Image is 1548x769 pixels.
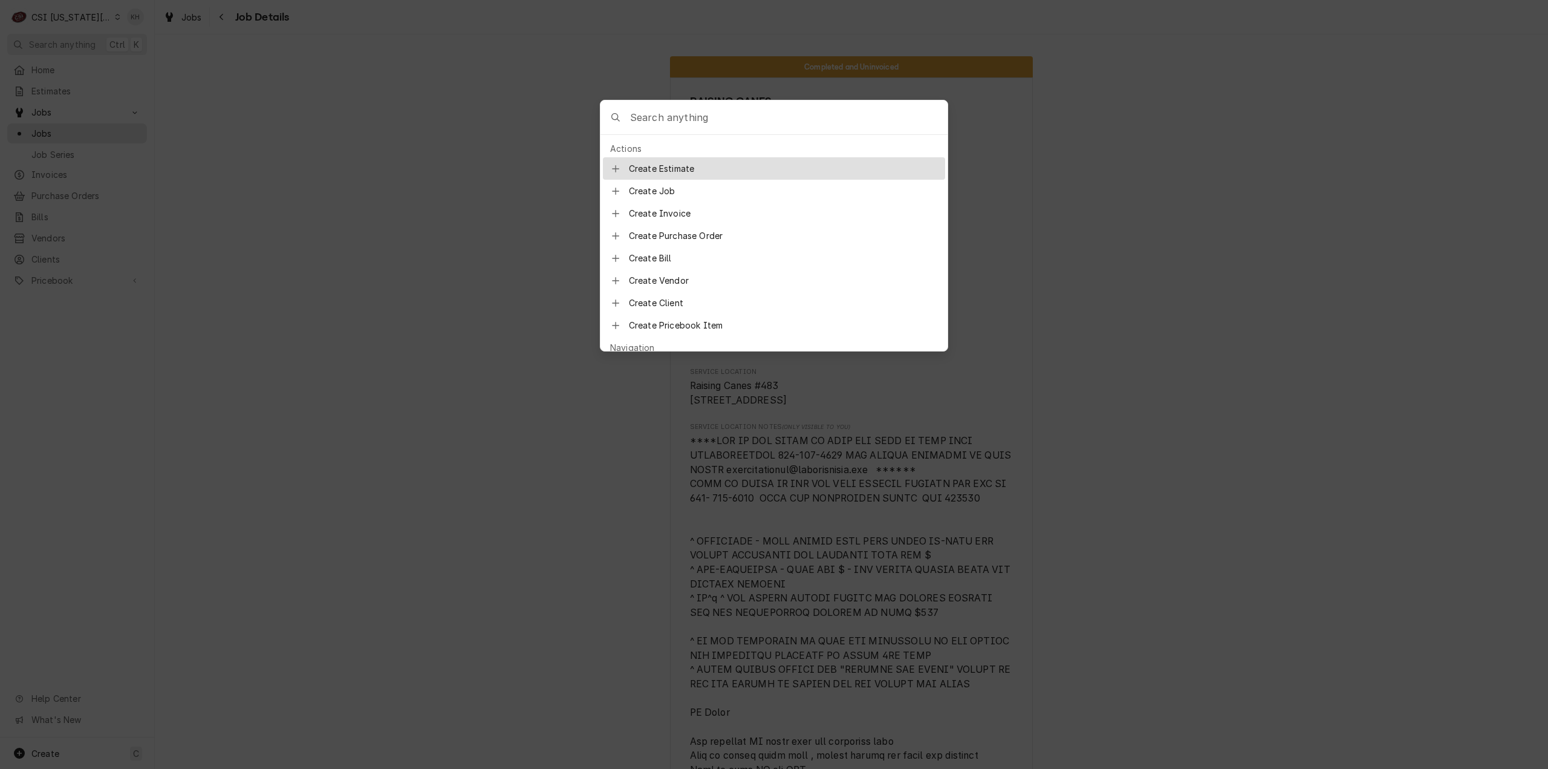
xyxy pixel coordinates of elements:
div: Actions [603,140,945,157]
div: Global Command Menu [600,100,948,352]
span: Create Estimate [629,162,938,175]
span: Create Pricebook Item [629,319,938,332]
span: Create Client [629,296,938,309]
div: Suggestions [603,140,945,535]
span: Create Bill [629,252,938,264]
div: Navigation [603,339,945,356]
span: Create Job [629,185,938,197]
span: Create Purchase Order [629,229,938,242]
span: Create Vendor [629,274,938,287]
span: Create Invoice [629,207,938,220]
input: Search anything [630,100,948,134]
